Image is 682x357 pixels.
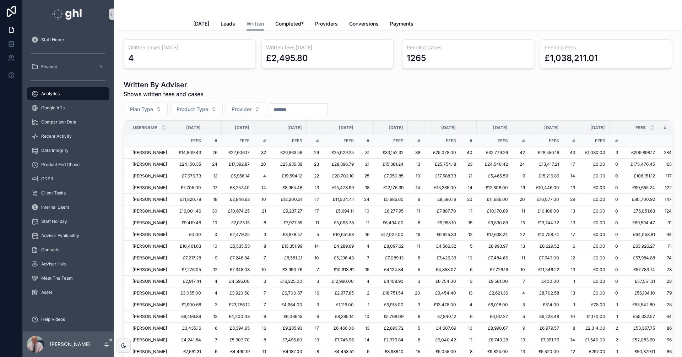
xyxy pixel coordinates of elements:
td: £32,779.26 [477,147,512,159]
td: # [358,135,374,147]
td: 22 [512,229,529,241]
td: £0.00 [579,205,610,217]
td: £90,655.24 [622,182,659,194]
td: £0.00 [579,170,610,182]
td: £16,001.46 [171,205,205,217]
div: £1,038,211.01 [545,53,598,64]
td: 24 [512,159,529,170]
td: £10,461.63 [171,241,205,252]
h1: Written By Adviser [124,80,203,90]
td: [PERSON_NAME] [124,147,171,159]
td: 0 [610,182,622,194]
td: Fees [529,135,563,147]
td: £25,754.18 [424,159,460,170]
td: 11 [408,205,424,217]
td: 42 [512,147,529,159]
td: £8,581.21 [270,252,307,264]
td: [PERSON_NAME] [124,170,171,182]
h3: Written fees [DATE] [266,44,389,51]
td: £7,246.84 [222,252,254,264]
span: Plan Type [130,106,153,113]
td: 17 [563,159,579,170]
td: 10 [358,205,374,217]
td: 0 [610,205,622,217]
span: [DATE] [493,125,508,131]
span: Comparison Data [41,119,76,125]
h3: Written cases [DATE] [128,44,251,51]
span: Help Videos [41,317,65,322]
td: £10,674.25 [222,205,254,217]
a: Internal Users [27,201,109,214]
td: £0.00 [579,217,610,229]
td: £6,625.33 [424,229,460,241]
td: £10,651.68 [323,229,358,241]
td: 94 [659,229,680,241]
a: Conversions [349,17,379,32]
span: [DATE] [389,125,403,131]
button: Select Button [124,103,168,116]
div: scrollable content [23,28,114,331]
td: £2,479.25 [222,229,254,241]
td: £15,335.00 [424,182,460,194]
td: 0 [610,159,622,170]
td: 20 [460,194,477,205]
td: 17 [307,194,323,205]
td: 71 [659,241,680,252]
td: 17 [563,229,579,241]
td: £16,077.00 [529,194,563,205]
span: Payments [390,20,413,27]
td: 40 [460,147,477,159]
td: 31 [358,147,374,159]
td: £13,417.21 [529,159,563,170]
td: £0.00 [579,159,610,170]
td: 124 [659,205,680,217]
td: 22 [307,170,323,182]
span: Contacts [41,247,59,253]
span: [DATE] [441,125,456,131]
img: App logo [52,9,84,20]
span: Recent Activity [41,133,72,139]
td: 32 [254,147,270,159]
td: 16 [358,229,374,241]
td: # [307,135,323,147]
td: £24,548.42 [477,159,512,170]
span: Internal Users [41,204,69,210]
td: £12,176.39 [374,182,408,194]
td: £7,426.33 [424,252,460,264]
a: Analytics [27,87,109,100]
td: £0.00 [579,229,610,241]
td: £11,686.00 [477,194,512,205]
div: 4 [128,53,134,64]
td: [PERSON_NAME] [124,252,171,264]
td: £0.00 [171,229,205,241]
span: Completed* [275,20,304,27]
td: 19 [512,182,529,194]
span: Username [133,125,157,131]
td: 11 [307,217,323,229]
td: £33,152.32 [374,147,408,159]
td: £13,744.72 [529,217,563,229]
td: 15 [460,217,477,229]
td: £10,108.00 [529,205,563,217]
td: 0 [205,229,222,241]
a: Google ADs [27,101,109,114]
td: 9 [205,252,222,264]
span: [DATE] [186,125,201,131]
td: 30 [205,205,222,217]
span: Providers [315,20,338,27]
td: £8,629.52 [529,241,563,252]
td: 11 [358,217,374,229]
td: £15,381.24 [374,159,408,170]
td: £5,956.14 [222,170,254,182]
td: 284 [659,147,680,159]
td: £28,550.16 [529,147,563,159]
td: £9,958.10 [424,217,460,229]
td: £8,097.62 [374,241,408,252]
a: GDPR [27,172,109,185]
td: £15,216.86 [529,170,563,182]
td: £4,566.32 [424,241,460,252]
span: [DATE] [235,125,249,131]
td: 10 [307,252,323,264]
a: Providers [315,17,338,32]
td: 10 [205,241,222,252]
